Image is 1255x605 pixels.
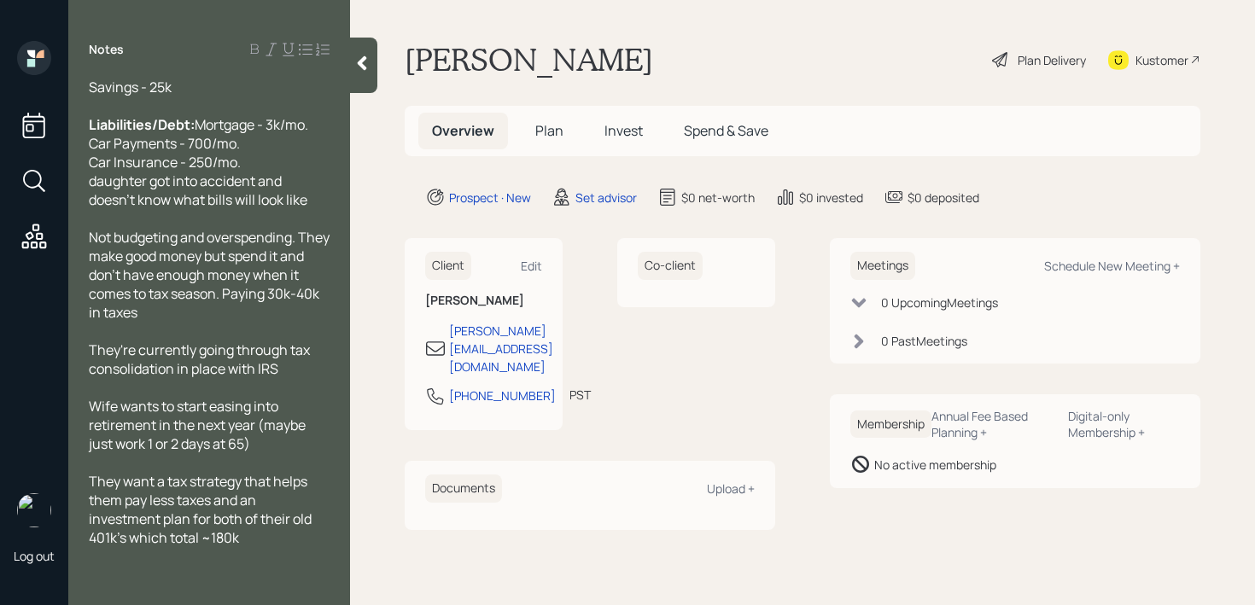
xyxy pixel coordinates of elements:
div: Schedule New Meeting + [1044,258,1180,274]
span: Overview [432,121,494,140]
div: Annual Fee Based Planning + [931,408,1054,440]
span: Wife wants to start easing into retirement in the next year (maybe just work 1 or 2 days at 65) [89,397,308,453]
h6: Membership [850,410,931,439]
div: Digital-only Membership + [1068,408,1180,440]
h6: Co-client [638,252,703,280]
label: Notes [89,41,124,58]
h6: Meetings [850,252,915,280]
div: PST [569,386,591,404]
div: Prospect · New [449,189,531,207]
span: They want a tax strategy that helps them pay less taxes and an investment plan for both of their ... [89,472,314,547]
span: Liabilities/Debt: [89,115,195,134]
div: [PHONE_NUMBER] [449,387,556,404]
div: [PERSON_NAME][EMAIL_ADDRESS][DOMAIN_NAME] [449,322,553,375]
h6: [PERSON_NAME] [425,294,542,308]
div: 0 Upcoming Meeting s [881,294,998,311]
span: Invest [604,121,643,140]
h6: Client [425,252,471,280]
span: Mortgage - 3k/mo. Car Payments - 700/mo. Car Insurance - 250/mo. daughter got into accident and d... [89,115,308,209]
div: Kustomer [1135,51,1188,69]
h1: [PERSON_NAME] [405,41,653,79]
span: Plan [535,121,563,140]
div: No active membership [874,456,996,474]
span: Spend & Save [684,121,768,140]
div: Upload + [707,480,755,497]
img: retirable_logo.png [17,493,51,527]
div: Set advisor [575,189,637,207]
div: Plan Delivery [1018,51,1086,69]
h6: Documents [425,474,502,503]
span: They're currently going through tax consolidation in place with IRS [89,340,312,378]
div: Edit [521,258,542,274]
div: $0 invested [799,189,863,207]
span: Not budgeting and overspending. They make good money but spend it and don't have enough money whe... [89,228,332,322]
div: $0 net-worth [681,189,755,207]
div: $0 deposited [908,189,979,207]
div: 0 Past Meeting s [881,332,967,350]
div: Log out [14,548,55,564]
